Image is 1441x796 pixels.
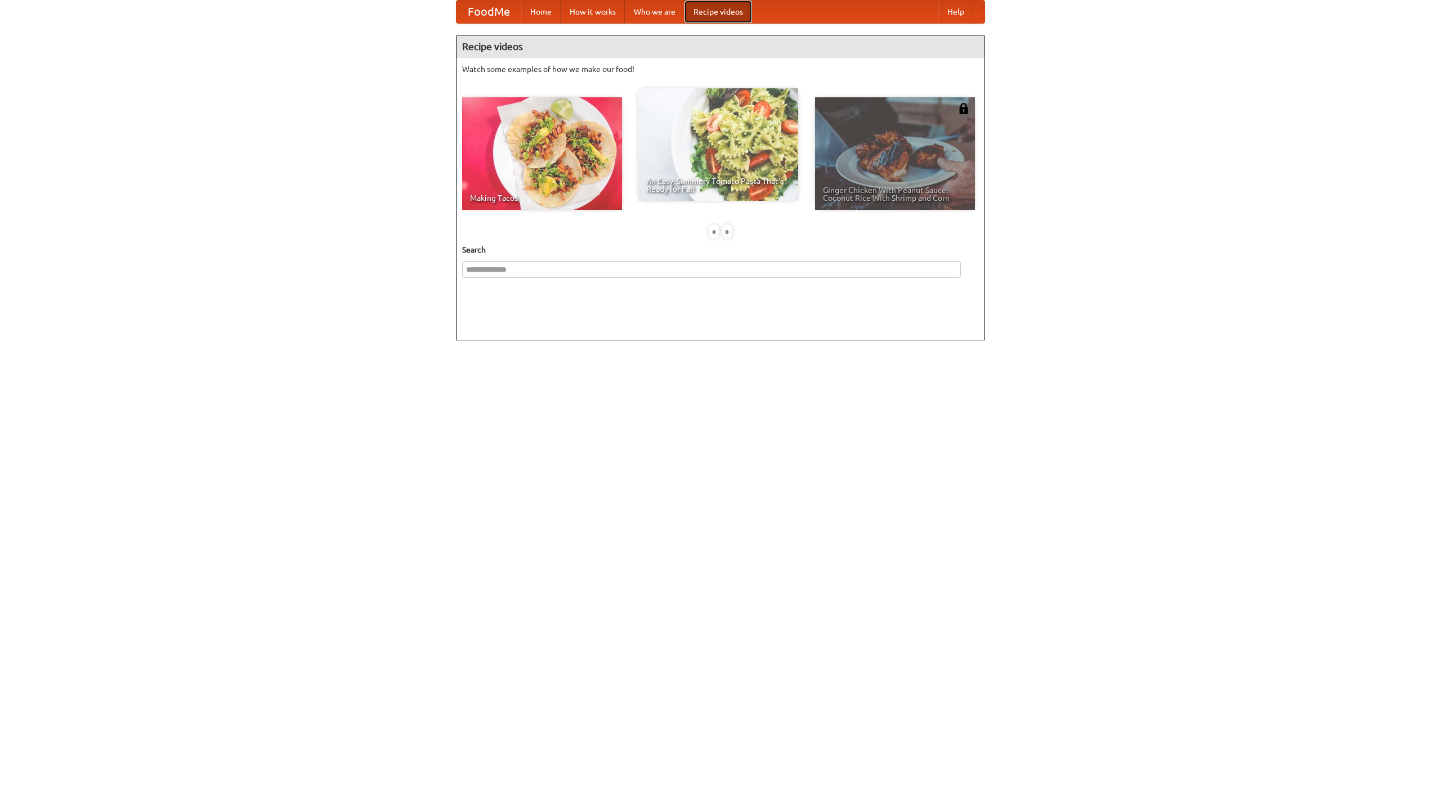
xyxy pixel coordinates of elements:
span: Making Tacos [470,194,614,202]
p: Watch some examples of how we make our food! [462,64,979,75]
a: An Easy, Summery Tomato Pasta That's Ready for Fall [638,88,798,201]
a: Home [521,1,561,23]
div: « [709,224,719,239]
span: An Easy, Summery Tomato Pasta That's Ready for Fall [646,177,790,193]
h5: Search [462,244,979,255]
img: 483408.png [958,103,969,114]
a: Help [938,1,973,23]
a: Who we are [625,1,684,23]
a: Making Tacos [462,97,622,210]
div: » [722,224,732,239]
a: FoodMe [457,1,521,23]
a: How it works [561,1,625,23]
a: Recipe videos [684,1,752,23]
h4: Recipe videos [457,35,984,58]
